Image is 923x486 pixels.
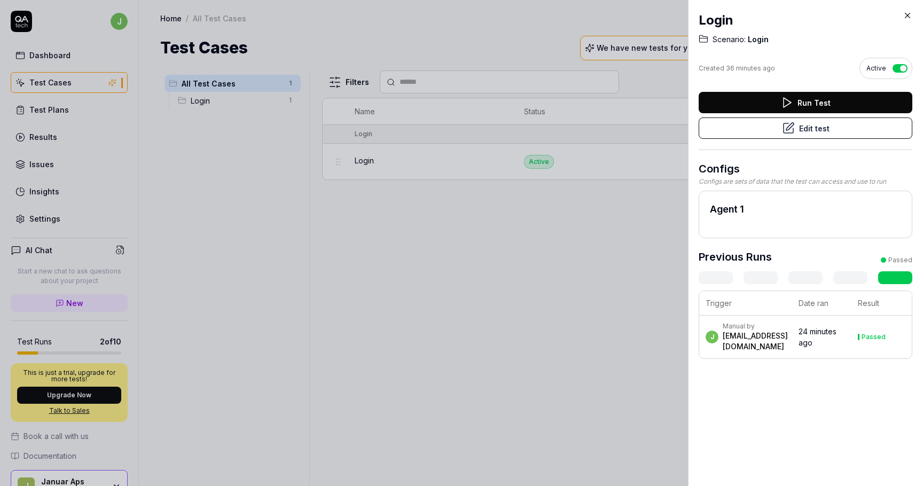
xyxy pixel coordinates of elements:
h3: Configs [699,161,912,177]
span: j [706,331,718,343]
time: 24 minutes ago [799,327,836,347]
div: Created [699,64,775,73]
span: Scenario: [713,34,746,45]
button: Run Test [699,92,912,113]
button: Edit test [699,117,912,139]
h2: Agent 1 [710,202,901,216]
th: Date ran [792,291,851,316]
div: Manual by [723,322,788,331]
h2: Login [699,11,912,30]
span: Active [866,64,886,73]
th: Trigger [699,291,792,316]
div: Passed [862,334,886,340]
div: Passed [888,255,912,265]
div: [EMAIL_ADDRESS][DOMAIN_NAME] [723,331,788,352]
th: Result [851,291,912,316]
h3: Previous Runs [699,249,772,265]
time: 36 minutes ago [726,64,775,72]
span: Login [746,34,769,45]
div: Configs are sets of data that the test can access and use to run [699,177,912,186]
